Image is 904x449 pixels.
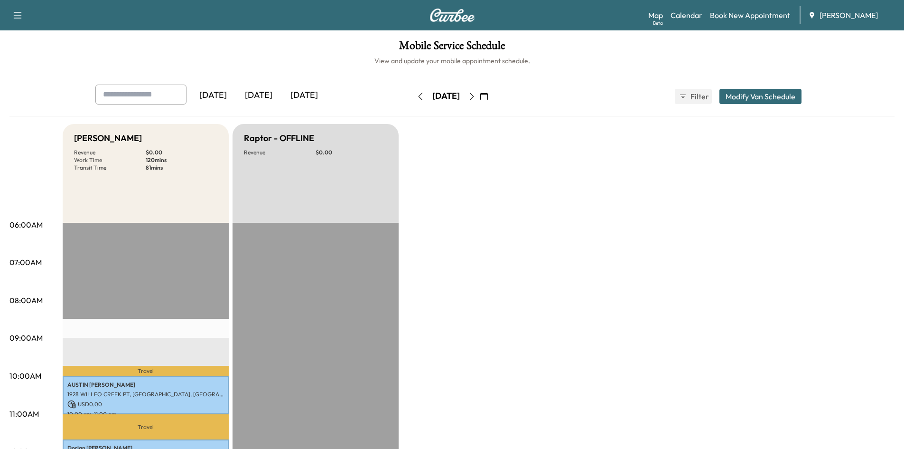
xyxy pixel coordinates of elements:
div: [DATE] [236,85,281,106]
p: 10:00 am - 11:00 am [67,411,224,418]
p: USD 0.00 [67,400,224,409]
p: 11:00AM [9,408,39,420]
button: Modify Van Schedule [719,89,801,104]
h5: Raptor - OFFLINE [244,132,314,145]
h6: View and update your mobile appointment schedule. [9,56,895,66]
p: Work Time [74,156,146,164]
p: Travel [63,366,229,376]
a: MapBeta [648,10,663,21]
p: Transit Time [74,164,146,172]
img: Curbee Logo [429,9,475,22]
p: 120 mins [146,156,217,164]
h1: Mobile Service Schedule [9,40,895,56]
p: Revenue [74,149,146,156]
p: Revenue [244,149,316,156]
div: [DATE] [190,85,236,106]
a: Calendar [671,10,702,21]
p: 1928 WILLEO CREEK PT, [GEOGRAPHIC_DATA], [GEOGRAPHIC_DATA], [GEOGRAPHIC_DATA] [67,391,224,398]
span: [PERSON_NAME] [820,10,878,21]
div: Beta [653,19,663,27]
p: $ 0.00 [146,149,217,156]
p: 10:00AM [9,370,41,382]
button: Filter [675,89,712,104]
p: 06:00AM [9,219,43,230]
div: [DATE] [432,90,460,102]
div: [DATE] [281,85,327,106]
span: Filter [690,91,708,102]
p: 08:00AM [9,295,43,306]
p: 81 mins [146,164,217,172]
a: Book New Appointment [710,10,790,21]
p: AUSTIN [PERSON_NAME] [67,381,224,389]
p: 07:00AM [9,257,42,268]
p: Travel [63,414,229,439]
p: $ 0.00 [316,149,387,156]
h5: [PERSON_NAME] [74,132,142,145]
p: 09:00AM [9,332,43,344]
